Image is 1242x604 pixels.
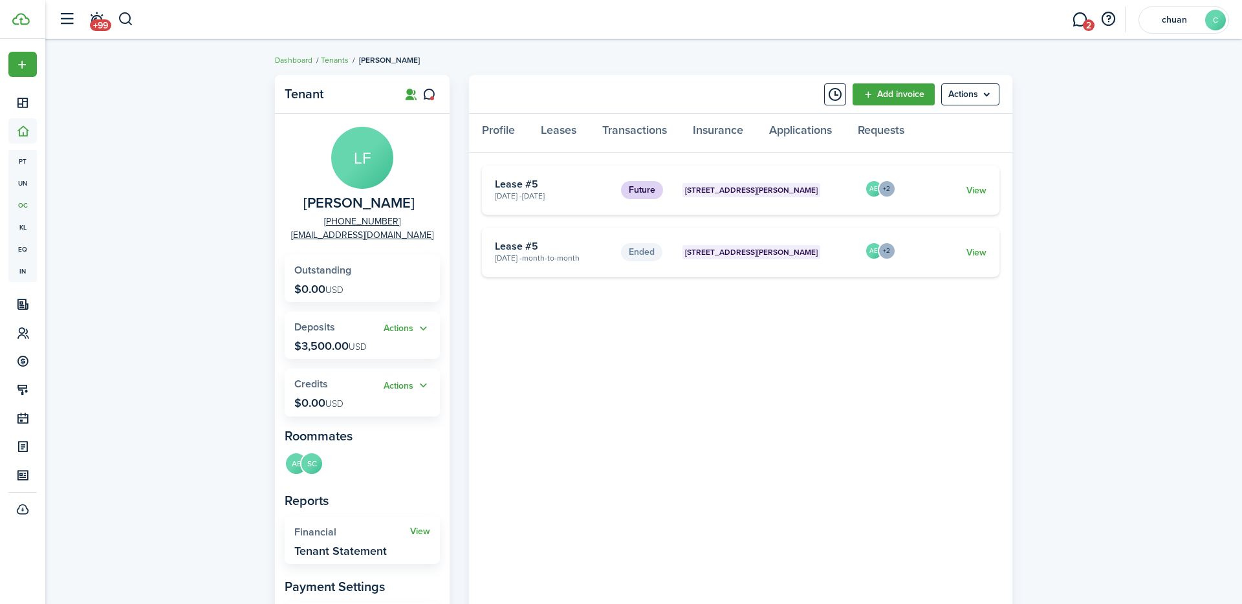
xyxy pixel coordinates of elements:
[824,83,846,105] button: Timeline
[8,52,37,77] button: Open menu
[275,54,312,66] a: Dashboard
[384,321,430,336] button: Open menu
[1083,19,1095,31] span: 2
[853,83,935,105] a: Add invoice
[321,54,349,66] a: Tenants
[8,216,37,238] a: kl
[966,246,986,259] a: View
[845,114,917,153] a: Requests
[865,187,883,200] a: AE
[294,545,387,557] widget-stats-description: Tenant Statement
[325,283,343,297] span: USD
[8,150,37,172] a: pt
[865,249,883,263] a: AE
[285,491,440,510] panel-main-subtitle: Reports
[285,426,440,446] panel-main-subtitle: Roommates
[54,7,79,32] button: Open sidebar
[621,243,662,261] status: Ended
[291,228,433,242] a: [EMAIL_ADDRESS][DOMAIN_NAME]
[528,114,589,153] a: Leases
[8,238,37,260] a: eq
[621,181,663,199] status: Future
[286,453,307,474] avatar-text: AE
[522,252,580,264] span: Month-to-month
[308,452,323,478] a: SC
[90,19,111,31] span: +99
[680,114,756,153] a: Insurance
[8,260,37,282] a: in
[294,340,367,352] p: $3,500.00
[12,13,30,25] img: TenantCloud
[303,195,415,211] span: Lara Freedman
[294,263,351,277] span: Outstanding
[118,8,134,30] button: Search
[384,378,430,393] button: Open menu
[495,252,611,264] card-description: [DATE] -
[1097,8,1119,30] button: Open resource center
[756,114,845,153] a: Applications
[384,321,430,336] button: Actions
[8,194,37,216] a: oc
[495,190,611,202] card-description: [DATE] - [DATE]
[941,83,999,105] menu-btn: Actions
[878,242,896,260] menu-trigger: +2
[325,397,343,411] span: USD
[410,526,430,537] a: View
[285,577,440,596] panel-main-subtitle: Payment Settings
[589,114,680,153] a: Transactions
[685,184,818,196] span: [STREET_ADDRESS][PERSON_NAME]
[294,283,343,296] p: $0.00
[294,319,335,334] span: Deposits
[866,181,882,197] avatar-text: AE
[1148,16,1200,25] span: chuan
[294,376,328,391] span: Credits
[331,127,393,189] avatar-text: LF
[349,340,367,354] span: USD
[8,172,37,194] a: un
[1205,10,1226,30] avatar-text: C
[495,178,611,190] card-title: Lease #5
[294,396,343,409] p: $0.00
[1067,3,1092,36] a: Messaging
[966,184,986,197] a: View
[941,83,999,105] button: Open menu
[866,243,882,259] avatar-text: AE
[359,54,420,66] span: [PERSON_NAME]
[883,180,896,198] button: Open menu
[685,246,818,258] span: [STREET_ADDRESS][PERSON_NAME]
[301,453,322,474] avatar-text: SC
[294,526,410,538] widget-stats-title: Financial
[883,242,896,260] button: Open menu
[495,241,611,252] card-title: Lease #5
[324,215,400,228] a: [PHONE_NUMBER]
[469,114,528,153] a: Profile
[84,3,109,36] a: Notifications
[285,87,388,102] panel-main-title: Tenant
[285,452,308,478] a: AE
[878,180,896,198] menu-trigger: +2
[384,378,430,393] button: Actions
